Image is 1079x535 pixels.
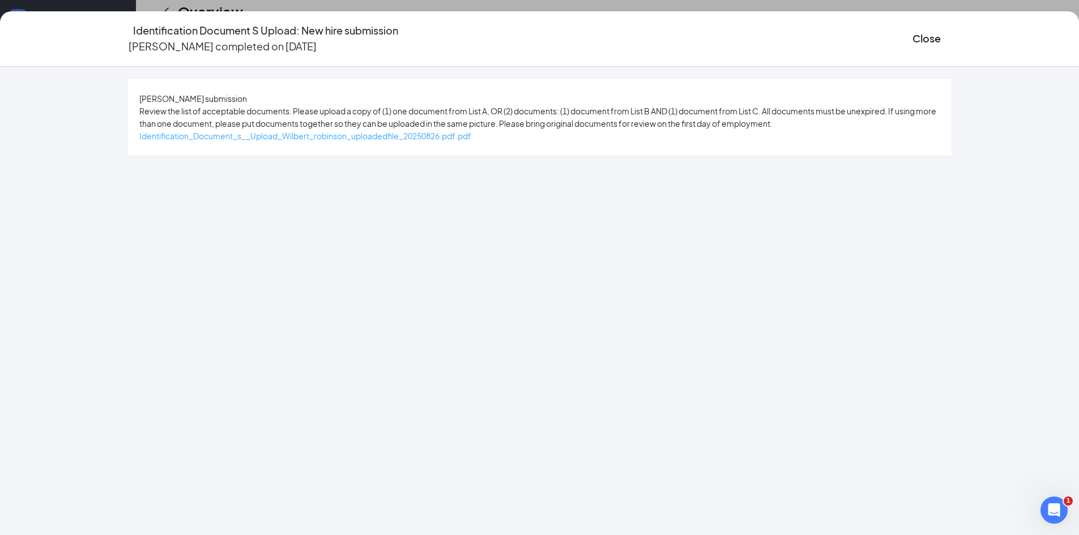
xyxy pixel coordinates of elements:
[912,31,941,46] button: Close
[139,106,936,129] span: Review the list of acceptable documents. Please upload a copy of (1) one document from List A, OR...
[139,93,247,104] span: [PERSON_NAME] submission
[129,38,317,54] p: [PERSON_NAME] completed on [DATE]
[133,23,398,38] h4: Identification Document S Upload: New hire submission
[1040,497,1068,524] iframe: Intercom live chat
[1064,497,1073,506] span: 1
[139,131,471,141] a: Identification_Document_s__Upload_Wilbert_robinson_uploadedfile_20250826.pdf.pdf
